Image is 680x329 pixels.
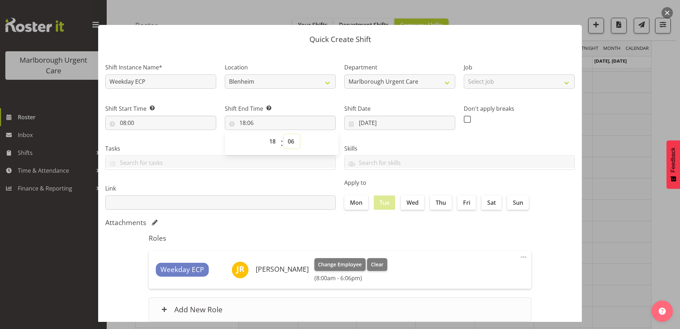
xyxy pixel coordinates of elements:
label: Location [225,63,336,72]
h6: Add New Role [174,305,223,314]
h5: Roles [149,234,531,242]
input: Click to select... [344,116,455,130]
label: Apply to [344,178,575,187]
span: Clear [371,261,383,268]
label: Tue [374,195,395,210]
button: Change Employee [314,258,366,271]
button: Clear [367,258,387,271]
label: Department [344,63,455,72]
label: Link [105,184,336,193]
span: Weekday ECP [160,265,204,275]
img: help-xxl-2.png [659,308,666,315]
label: Sun [507,195,529,210]
label: Don't apply breaks [464,104,575,113]
img: jacinta-rangi11928.jpg [232,261,249,278]
span: : [281,134,283,152]
input: Click to select... [225,116,336,130]
label: Job [464,63,575,72]
label: Shift End Time [225,104,336,113]
button: Feedback - Show survey [666,140,680,189]
label: Fri [457,195,476,210]
label: Mon [344,195,368,210]
span: Change Employee [318,261,362,268]
h6: (8:00am - 6:06pm) [314,275,387,282]
label: Shift Start Time [105,104,216,113]
label: Skills [344,144,575,153]
p: Quick Create Shift [105,36,575,43]
input: Click to select... [105,116,216,130]
h6: [PERSON_NAME] [256,265,309,273]
label: Sat [482,195,501,210]
h5: Attachments [105,218,146,227]
label: Shift Instance Name* [105,63,216,72]
label: Tasks [105,144,336,153]
input: Search for skills [345,157,574,168]
label: Thu [430,195,452,210]
input: Shift Instance Name [105,74,216,89]
label: Shift Date [344,104,455,113]
span: Feedback [670,147,676,172]
input: Search for tasks [106,157,335,168]
label: Wed [401,195,424,210]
